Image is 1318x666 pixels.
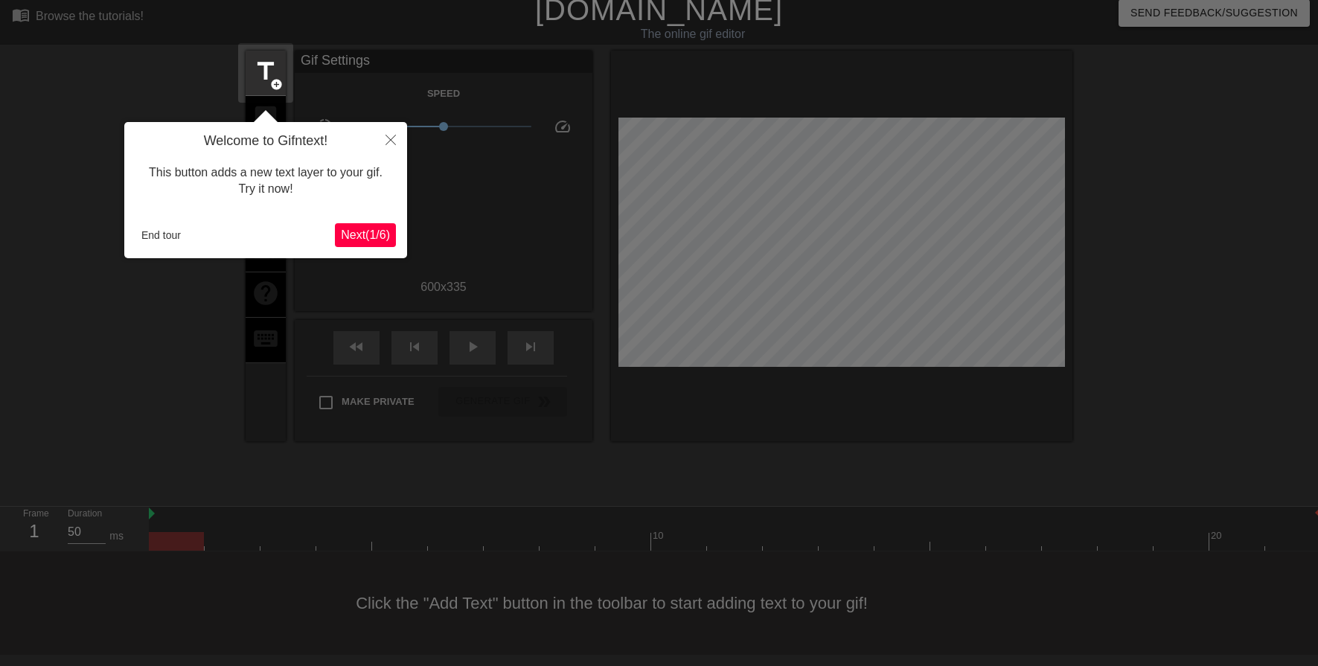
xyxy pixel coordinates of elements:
[135,133,396,150] h4: Welcome to Gifntext!
[374,122,407,156] button: Close
[135,224,187,246] button: End tour
[341,228,390,241] span: Next ( 1 / 6 )
[135,150,396,213] div: This button adds a new text layer to your gif. Try it now!
[335,223,396,247] button: Next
